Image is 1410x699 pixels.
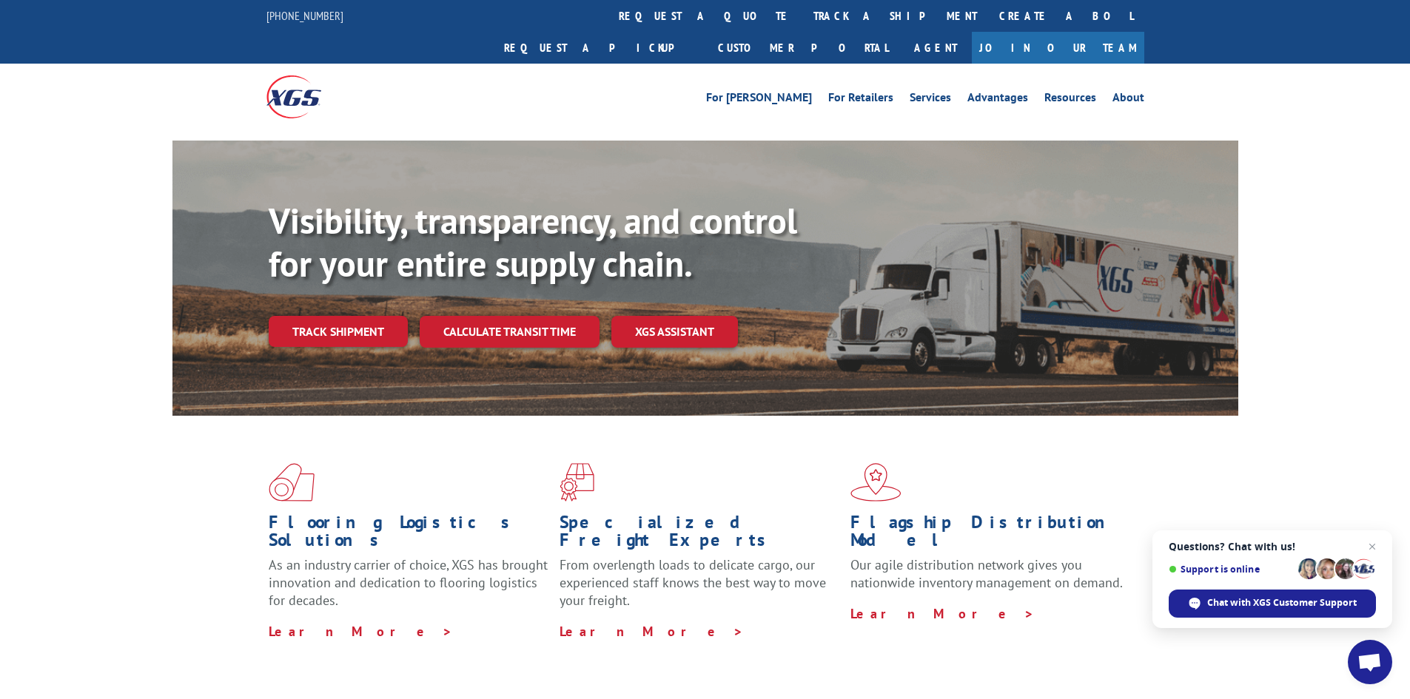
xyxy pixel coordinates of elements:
a: Join Our Team [972,32,1144,64]
b: Visibility, transparency, and control for your entire supply chain. [269,197,797,286]
a: Request a pickup [493,32,707,64]
div: Chat with XGS Customer Support [1169,590,1376,618]
h1: Flooring Logistics Solutions [269,513,548,556]
a: Customer Portal [707,32,899,64]
a: For Retailers [828,92,893,108]
a: Services [910,92,951,108]
p: From overlength loads to delicate cargo, our experienced staff knows the best way to move your fr... [560,556,839,622]
a: For [PERSON_NAME] [706,92,812,108]
img: xgs-icon-total-supply-chain-intelligence-red [269,463,315,502]
img: xgs-icon-focused-on-flooring-red [560,463,594,502]
span: As an industry carrier of choice, XGS has brought innovation and dedication to flooring logistics... [269,556,548,609]
h1: Flagship Distribution Model [850,513,1130,556]
span: Chat with XGS Customer Support [1207,596,1357,609]
a: Resources [1044,92,1096,108]
span: Close chat [1363,538,1381,556]
a: About [1112,92,1144,108]
a: Learn More > [269,623,453,640]
a: Calculate transit time [420,316,600,348]
a: Learn More > [850,605,1035,622]
span: Questions? Chat with us! [1169,541,1376,553]
a: Track shipment [269,316,408,347]
img: xgs-icon-flagship-distribution-model-red [850,463,902,502]
h1: Specialized Freight Experts [560,513,839,556]
a: [PHONE_NUMBER] [266,8,343,23]
a: Learn More > [560,623,744,640]
a: XGS ASSISTANT [611,316,738,348]
span: Support is online [1169,564,1293,575]
a: Advantages [967,92,1028,108]
div: Open chat [1348,640,1392,684]
span: Our agile distribution network gives you nationwide inventory management on demand. [850,556,1123,591]
a: Agent [899,32,972,64]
